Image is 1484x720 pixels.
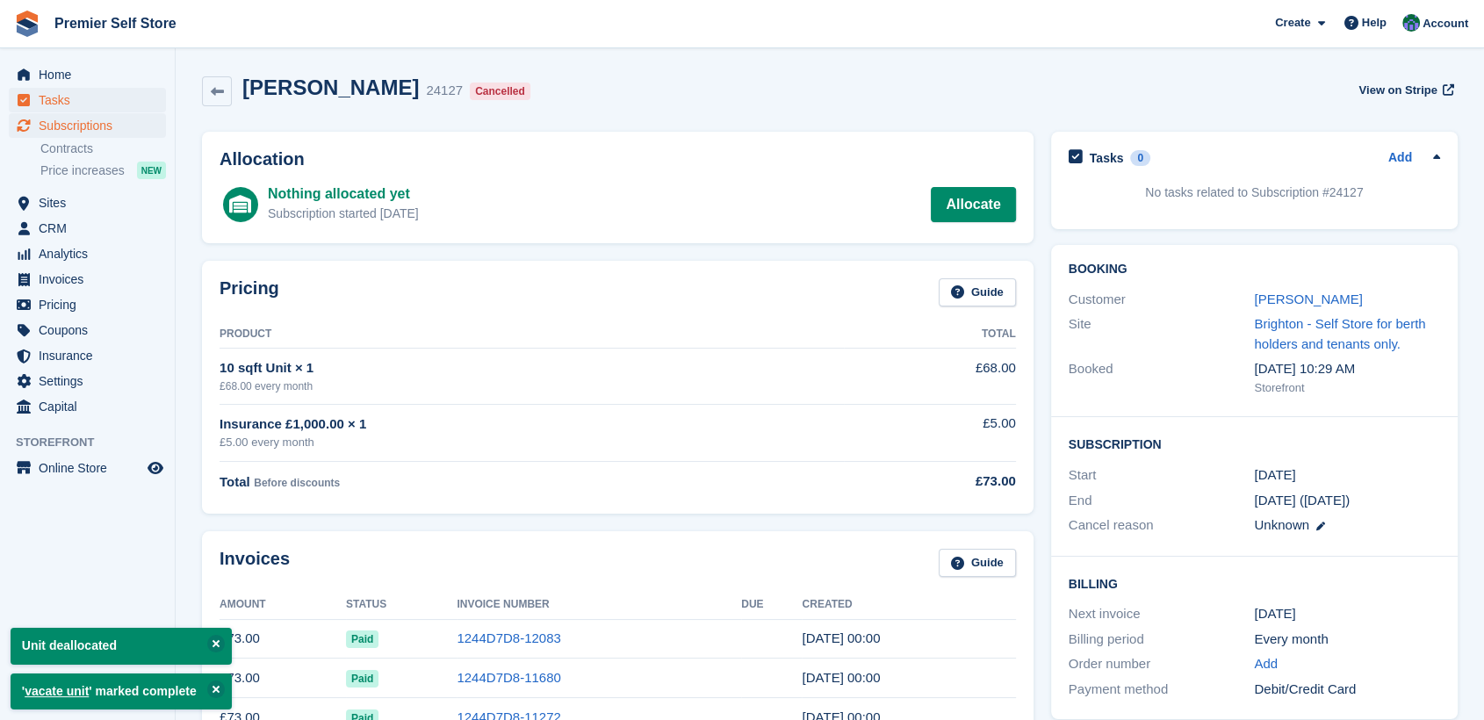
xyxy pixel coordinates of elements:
td: £73.00 [220,619,346,659]
a: Guide [939,549,1016,578]
h2: Tasks [1090,150,1124,166]
a: menu [9,456,166,480]
p: ' ' marked complete [11,673,232,709]
span: Insurance [39,343,144,368]
div: Nothing allocated yet [268,184,419,205]
a: 1244D7D8-12083 [457,630,560,645]
span: Before discounts [254,477,340,489]
p: No tasks related to Subscription #24127 [1069,184,1440,202]
td: £73.00 [220,659,346,698]
span: Account [1423,15,1468,32]
span: Create [1275,14,1310,32]
a: Contracts [40,140,166,157]
div: Next invoice [1069,604,1255,624]
div: Insurance £1,000.00 × 1 [220,414,844,435]
a: menu [9,88,166,112]
a: menu [9,394,166,419]
time: 2025-09-01 23:00:14 UTC [802,630,880,645]
a: menu [9,241,166,266]
h2: Allocation [220,149,1016,169]
h2: Billing [1069,574,1440,592]
span: Home [39,62,144,87]
div: 10 sqft Unit × 1 [220,358,844,378]
div: NEW [137,162,166,179]
a: menu [9,62,166,87]
span: Paid [346,630,378,648]
a: menu [9,369,166,393]
th: Status [346,591,457,619]
th: Invoice Number [457,591,741,619]
span: Capital [39,394,144,419]
span: Total [220,474,250,489]
span: Subscriptions [39,113,144,138]
div: 24127 [426,81,463,101]
div: Booked [1069,359,1255,396]
a: vacate unit [25,684,89,698]
h2: Invoices [220,549,290,578]
span: View on Stripe [1358,82,1437,99]
h2: [PERSON_NAME] [242,76,419,99]
a: menu [9,191,166,215]
div: Storefront [1254,379,1440,397]
img: Jo Granger [1402,14,1420,32]
div: [DATE] 10:29 AM [1254,359,1440,379]
span: Unknown [1254,517,1309,532]
a: Preview store [145,457,166,479]
th: Total [844,320,1015,349]
span: Analytics [39,241,144,266]
time: 2023-09-01 23:00:00 UTC [1254,465,1295,486]
a: Add [1254,654,1278,674]
a: menu [9,292,166,317]
th: Product [220,320,844,349]
span: Online Store [39,456,144,480]
time: 2025-08-01 23:00:25 UTC [802,670,880,685]
h2: Pricing [220,278,279,307]
td: £68.00 [844,349,1015,404]
p: Unit deallocated [11,628,232,664]
img: stora-icon-8386f47178a22dfd0bd8f6a31ec36ba5ce8667c1dd55bd0f319d3a0aa187defe.svg [14,11,40,37]
span: Invoices [39,267,144,292]
span: Sites [39,191,144,215]
a: Price increases NEW [40,161,166,180]
div: Cancelled [470,83,530,100]
div: End [1069,491,1255,511]
a: Allocate [931,187,1015,222]
a: View on Stripe [1351,76,1458,104]
div: £5.00 every month [220,434,844,451]
div: Start [1069,465,1255,486]
a: menu [9,216,166,241]
div: £68.00 every month [220,378,844,394]
a: menu [9,267,166,292]
span: Paid [346,670,378,688]
span: Pricing [39,292,144,317]
div: Billing period [1069,630,1255,650]
div: Site [1069,314,1255,354]
div: Cancel reason [1069,515,1255,536]
th: Created [802,591,1015,619]
a: Brighton - Self Store for berth holders and tenants only. [1254,316,1425,351]
span: Help [1362,14,1387,32]
span: [DATE] ([DATE]) [1254,493,1350,508]
span: Price increases [40,162,125,179]
div: Customer [1069,290,1255,310]
a: 1244D7D8-11680 [457,670,560,685]
div: 0 [1130,150,1150,166]
div: Every month [1254,630,1440,650]
span: Settings [39,369,144,393]
a: menu [9,318,166,342]
a: menu [9,343,166,368]
span: CRM [39,216,144,241]
div: Order number [1069,654,1255,674]
div: £73.00 [844,472,1015,492]
th: Amount [220,591,346,619]
div: Subscription started [DATE] [268,205,419,223]
span: Storefront [16,434,175,451]
h2: Booking [1069,263,1440,277]
div: [DATE] [1254,604,1440,624]
a: [PERSON_NAME] [1254,292,1362,306]
a: Guide [939,278,1016,307]
h2: Subscription [1069,435,1440,452]
td: £5.00 [844,404,1015,461]
th: Due [741,591,802,619]
a: Add [1388,148,1412,169]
